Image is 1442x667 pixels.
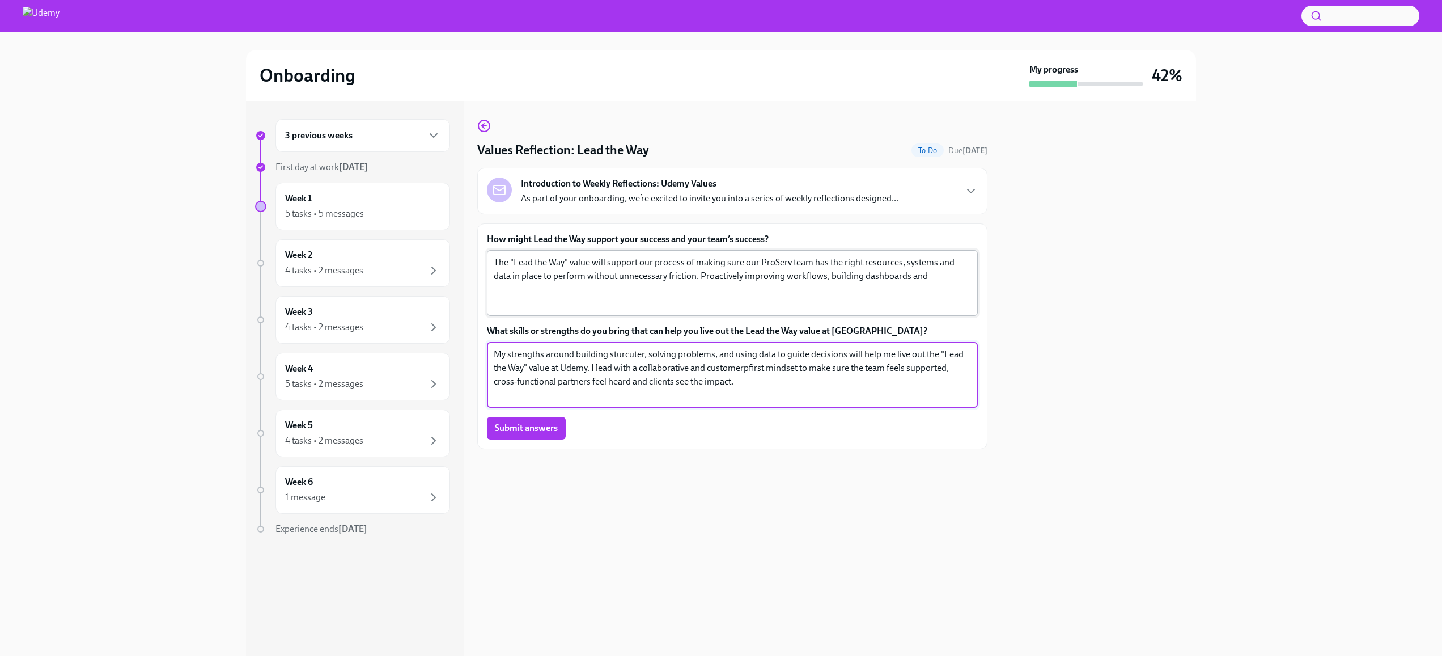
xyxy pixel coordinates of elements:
[285,306,313,318] h6: Week 3
[495,423,558,434] span: Submit answers
[339,162,368,172] strong: [DATE]
[285,419,313,432] h6: Week 5
[255,239,450,287] a: Week 24 tasks • 2 messages
[260,64,355,87] h2: Onboarding
[477,142,649,159] h4: Values Reflection: Lead the Way
[255,353,450,400] a: Week 45 tasks • 2 messages
[285,249,312,261] h6: Week 2
[911,146,944,155] span: To Do
[275,524,367,534] span: Experience ends
[255,296,450,344] a: Week 34 tasks • 2 messages
[948,146,987,155] span: Due
[948,145,987,156] span: September 1st, 2025 10:00
[255,410,450,457] a: Week 54 tasks • 2 messages
[23,7,60,25] img: Udemy
[285,362,313,375] h6: Week 4
[285,129,353,142] h6: 3 previous weeks
[285,434,363,447] div: 4 tasks • 2 messages
[521,178,716,190] strong: Introduction to Weekly Reflections: Udemy Values
[962,146,987,155] strong: [DATE]
[285,208,364,220] div: 5 tasks • 5 messages
[494,348,971,402] textarea: My strengths around building sturcuter, solving problems, and using data to guide decisions will ...
[255,183,450,230] a: Week 15 tasks • 5 messages
[255,161,450,174] a: First day at work[DATE]
[285,321,363,333] div: 4 tasks • 2 messages
[521,192,898,205] p: As part of your onboarding, we’re excited to invite you into a series of weekly reflections desig...
[494,256,971,310] textarea: The "Lead the Way" value will support our process of making sure our ProServ team has the right r...
[285,264,363,277] div: 4 tasks • 2 messages
[275,162,368,172] span: First day at work
[275,119,450,152] div: 3 previous weeks
[1152,65,1182,86] h3: 42%
[487,233,978,246] label: How might Lead the Way support your success and your team’s success?
[285,378,363,390] div: 5 tasks • 2 messages
[487,325,978,337] label: What skills or strengths do you bring that can help you live out the Lead the Way value at [GEOGR...
[487,417,566,440] button: Submit answers
[285,491,325,504] div: 1 message
[255,466,450,514] a: Week 61 message
[338,524,367,534] strong: [DATE]
[285,192,312,205] h6: Week 1
[285,476,313,488] h6: Week 6
[1029,64,1078,76] strong: My progress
